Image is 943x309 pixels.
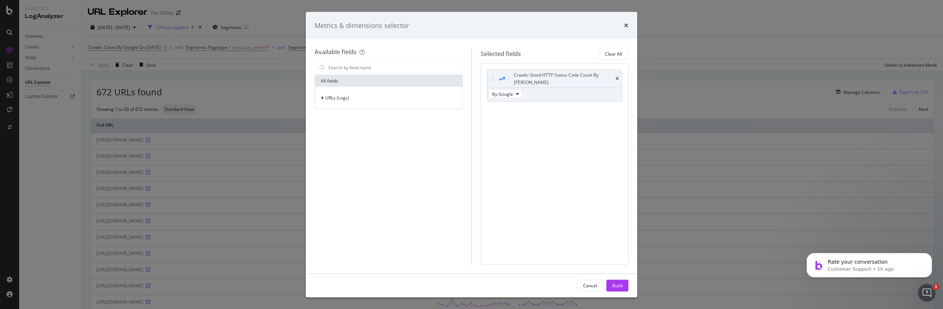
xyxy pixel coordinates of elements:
[796,238,943,289] iframe: Intercom notifications message
[325,95,349,101] span: URLs (Logs)
[327,62,461,73] input: Search by field name
[489,89,522,98] button: By Google
[481,49,521,58] div: Selected fields
[315,75,462,87] div: All fields
[933,284,939,290] span: 1
[918,284,936,302] iframe: Intercom live chat
[605,50,622,57] div: Clear All
[616,77,619,81] div: times
[612,282,623,288] div: Build
[599,48,628,60] button: Clear All
[306,12,637,297] div: modal
[606,280,628,291] button: Build
[315,21,409,30] div: Metrics & dimensions selector
[514,71,614,86] div: Crawls: Good HTTP Status Code Count By [PERSON_NAME]
[583,282,597,288] div: Cancel
[624,21,628,30] div: times
[487,70,623,102] div: Crawls: Good HTTP Status Code Count By [PERSON_NAME]timesBy Google
[315,48,357,56] div: Available fields
[492,91,513,97] span: By Google
[577,280,603,291] button: Cancel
